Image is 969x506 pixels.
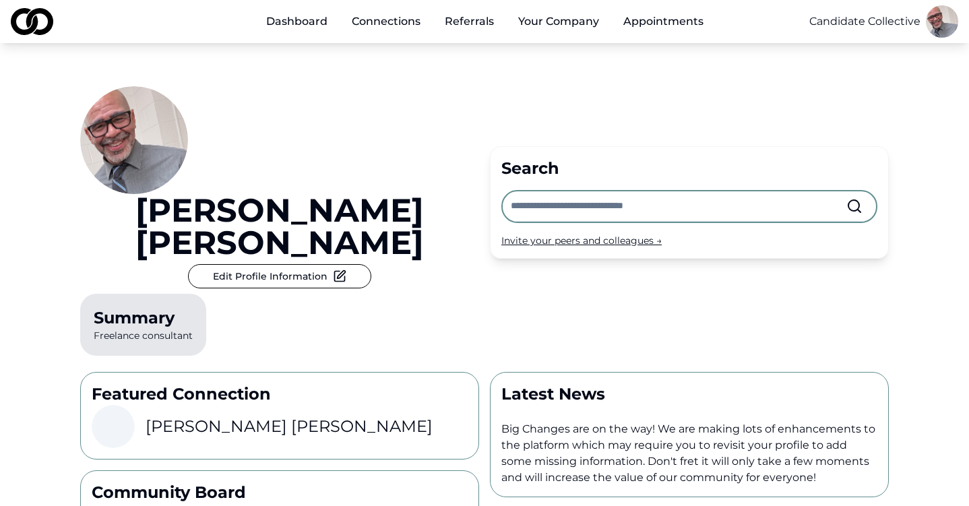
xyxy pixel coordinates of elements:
[341,8,431,35] a: Connections
[80,194,479,259] a: [PERSON_NAME] [PERSON_NAME]
[809,13,920,30] button: Candidate Collective
[255,8,714,35] nav: Main
[501,158,877,179] div: Search
[613,8,714,35] a: Appointments
[434,8,505,35] a: Referrals
[501,383,877,405] p: Latest News
[80,294,206,356] p: Freelance consultant
[94,307,193,329] div: Summary
[80,86,188,194] img: 2fb9f752-7932-4bfa-8255-0bdd552e1fda-IMG_9951-profile_picture.jpeg
[188,264,371,288] button: Edit Profile Information
[501,234,877,247] div: Invite your peers and colleagues →
[926,5,958,38] img: 2fb9f752-7932-4bfa-8255-0bdd552e1fda-IMG_9951-profile_picture.jpeg
[501,421,877,486] p: Big Changes are on the way! We are making lots of enhancements to the platform which may require ...
[146,416,433,437] h3: [PERSON_NAME] [PERSON_NAME]
[92,482,468,503] p: Community Board
[255,8,338,35] a: Dashboard
[11,8,53,35] img: logo
[507,8,610,35] button: Your Company
[92,383,468,405] p: Featured Connection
